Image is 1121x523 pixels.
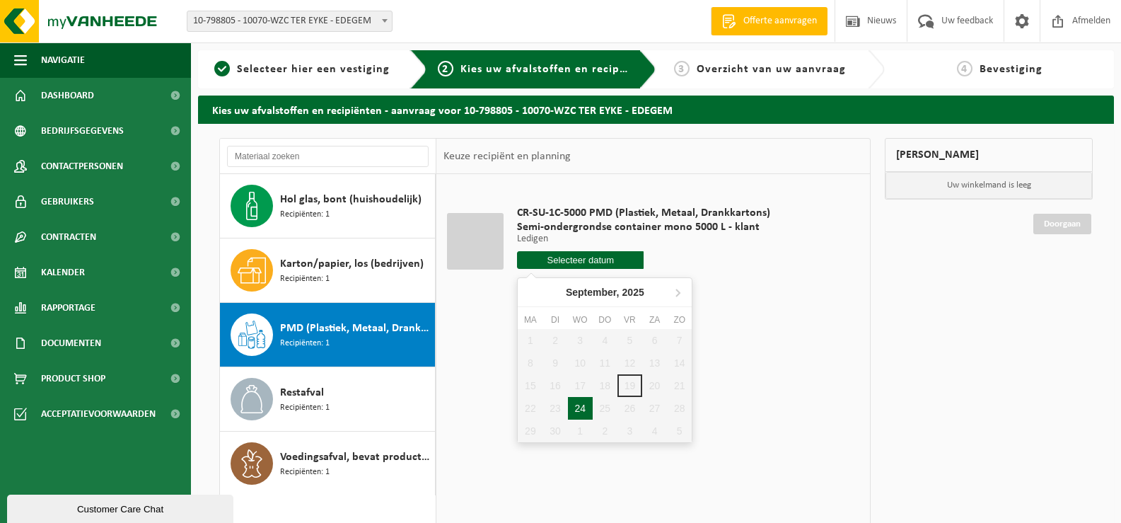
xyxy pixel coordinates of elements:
div: 1 [568,420,593,442]
span: Hol glas, bont (huishoudelijk) [280,191,422,208]
span: CR-SU-1C-5000 PMD (Plastiek, Metaal, Drankkartons) [517,206,770,220]
span: Documenten [41,326,101,361]
span: Bevestiging [980,64,1042,75]
div: 24 [568,397,593,420]
a: Doorgaan [1033,214,1091,234]
a: 1Selecteer hier een vestiging [205,61,399,78]
span: Recipiënten: 1 [280,466,330,479]
iframe: chat widget [7,492,236,523]
input: Materiaal zoeken [227,146,429,167]
div: wo [568,313,593,327]
div: do [593,313,617,327]
span: PMD (Plastiek, Metaal, Drankkartons) (bedrijven) [280,320,431,337]
span: Selecteer hier een vestiging [237,64,390,75]
span: Offerte aanvragen [740,14,820,28]
span: Restafval [280,384,324,401]
span: Bedrijfsgegevens [41,113,124,149]
button: PMD (Plastiek, Metaal, Drankkartons) (bedrijven) Recipiënten: 1 [220,303,436,367]
a: Offerte aanvragen [711,7,827,35]
div: Keuze recipiënt en planning [436,139,578,174]
span: Contracten [41,219,96,255]
input: Selecteer datum [517,251,644,269]
div: September, [560,281,650,304]
span: 4 [957,61,972,76]
button: Karton/papier, los (bedrijven) Recipiënten: 1 [220,238,436,303]
div: di [542,313,567,327]
span: 10-798805 - 10070-WZC TER EYKE - EDEGEM [187,11,393,32]
div: za [642,313,667,327]
span: Kalender [41,255,85,290]
span: 2 [438,61,453,76]
button: Restafval Recipiënten: 1 [220,367,436,432]
span: Voedingsafval, bevat producten van dierlijke oorsprong, onverpakt, categorie 3 [280,449,431,466]
span: Recipiënten: 1 [280,208,330,222]
span: Product Shop [41,361,105,396]
div: ma [518,313,542,327]
div: [PERSON_NAME] [885,138,1093,172]
span: Karton/papier, los (bedrijven) [280,255,424,272]
button: Hol glas, bont (huishoudelijk) Recipiënten: 1 [220,174,436,238]
span: Overzicht van uw aanvraag [697,64,846,75]
div: zo [667,313,692,327]
p: Uw winkelmand is leeg [885,172,1092,199]
span: Navigatie [41,42,85,78]
span: Rapportage [41,290,95,326]
span: Recipiënten: 1 [280,272,330,286]
span: Dashboard [41,78,94,113]
span: Recipiënten: 1 [280,401,330,415]
p: Ledigen [517,234,770,244]
button: Voedingsafval, bevat producten van dierlijke oorsprong, onverpakt, categorie 3 Recipiënten: 1 [220,432,436,495]
span: 3 [674,61,690,76]
span: 1 [214,61,230,76]
h2: Kies uw afvalstoffen en recipiënten - aanvraag voor 10-798805 - 10070-WZC TER EYKE - EDEGEM [198,96,1114,123]
span: Gebruikers [41,184,94,219]
span: 10-798805 - 10070-WZC TER EYKE - EDEGEM [187,11,392,31]
div: vr [617,313,642,327]
span: Acceptatievoorwaarden [41,396,156,432]
span: Kies uw afvalstoffen en recipiënten [460,64,655,75]
i: 2025 [622,287,644,297]
span: Contactpersonen [41,149,123,184]
span: Recipiënten: 1 [280,337,330,350]
span: Semi-ondergrondse container mono 5000 L - klant [517,220,770,234]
